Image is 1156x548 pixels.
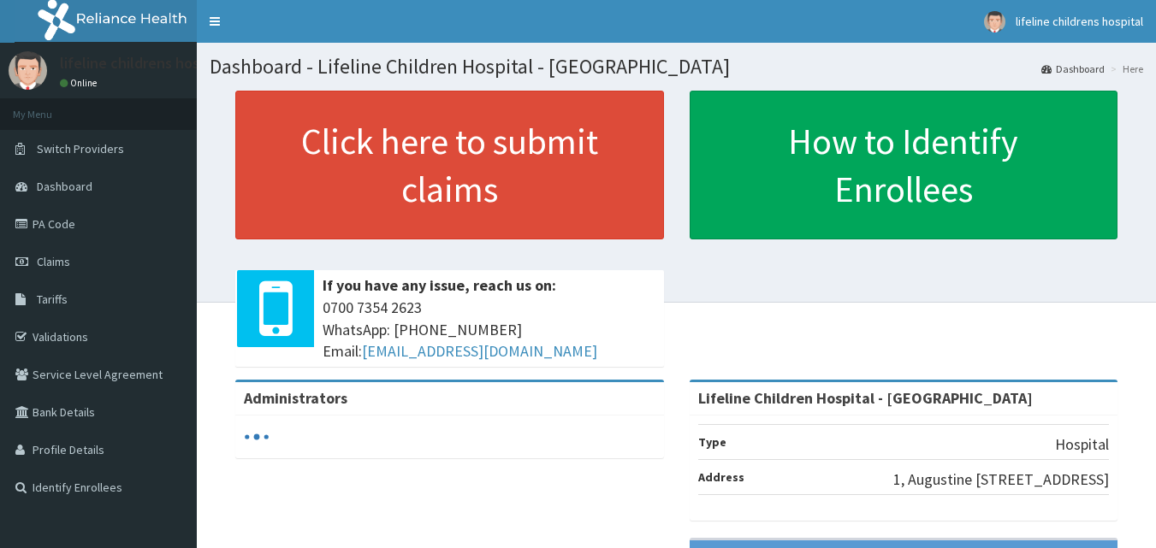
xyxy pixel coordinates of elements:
[37,254,70,269] span: Claims
[698,469,744,485] b: Address
[323,275,556,295] b: If you have any issue, reach us on:
[9,51,47,90] img: User Image
[37,179,92,194] span: Dashboard
[244,424,270,450] svg: audio-loading
[1055,433,1109,456] p: Hospital
[698,388,1033,408] strong: Lifeline Children Hospital - [GEOGRAPHIC_DATA]
[37,292,68,307] span: Tariffs
[60,56,230,71] p: lifeline childrens hospital
[698,434,726,450] b: Type
[210,56,1143,78] h1: Dashboard - Lifeline Children Hospital - [GEOGRAPHIC_DATA]
[235,91,664,239] a: Click here to submit claims
[60,77,101,89] a: Online
[1106,62,1143,76] li: Here
[362,341,597,361] a: [EMAIL_ADDRESS][DOMAIN_NAME]
[984,11,1005,32] img: User Image
[244,388,347,408] b: Administrators
[1041,62,1105,76] a: Dashboard
[37,141,124,156] span: Switch Providers
[893,468,1109,491] p: 1, Augustine [STREET_ADDRESS]
[323,297,655,362] span: 0700 7354 2623 WhatsApp: [PHONE_NUMBER] Email:
[690,91,1118,239] a: How to Identify Enrollees
[1016,14,1143,29] span: lifeline childrens hospital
